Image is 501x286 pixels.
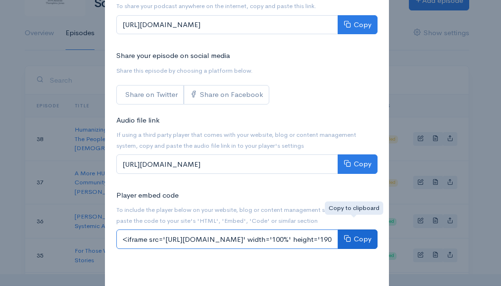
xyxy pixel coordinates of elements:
button: Copy [338,154,378,174]
div: Social sharing links [116,85,269,105]
input: [URL][DOMAIN_NAME] [116,154,338,174]
div: Copy to clipboard [325,201,383,215]
input: <iframe src='[URL][DOMAIN_NAME]' width='100%' height='190' frameborder='0' scrolling='no' seamles... [116,229,338,249]
a: Share on Facebook [184,85,269,105]
a: Share on Twitter [116,85,184,105]
label: Share your episode on social media [116,50,230,61]
label: Audio file link [116,115,160,126]
small: To share your podcast anywhere on the internet, copy and paste this link. [116,2,316,10]
small: Share this episode by choosing a platform below. [116,67,253,75]
small: If using a third party player that comes with your website, blog or content management system, co... [116,131,356,150]
input: [URL][DOMAIN_NAME] [116,15,338,35]
button: Copy [338,15,378,35]
button: Copy [338,229,378,249]
small: To include the player below on your website, blog or content management system, copy and paste th... [116,206,370,225]
label: Player embed code [116,190,179,201]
